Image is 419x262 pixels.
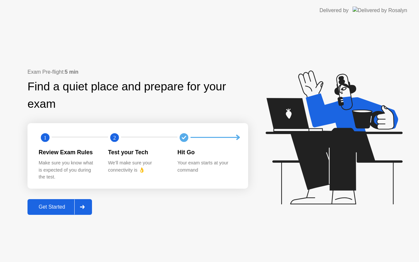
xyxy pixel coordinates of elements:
div: We’ll make sure your connectivity is 👌 [108,159,167,174]
div: Exam Pre-flight: [27,68,248,76]
div: Your exam starts at your command [177,159,236,174]
div: Review Exam Rules [39,148,98,157]
b: 5 min [65,69,79,75]
div: Hit Go [177,148,236,157]
div: Test your Tech [108,148,167,157]
div: Get Started [29,204,74,210]
button: Get Started [27,199,92,215]
text: 2 [113,134,116,140]
div: Make sure you know what is expected of you during the test. [39,159,98,181]
img: Delivered by Rosalyn [353,7,407,14]
text: 1 [44,134,46,140]
div: Find a quiet place and prepare for your exam [27,78,248,113]
div: Delivered by [319,7,349,14]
